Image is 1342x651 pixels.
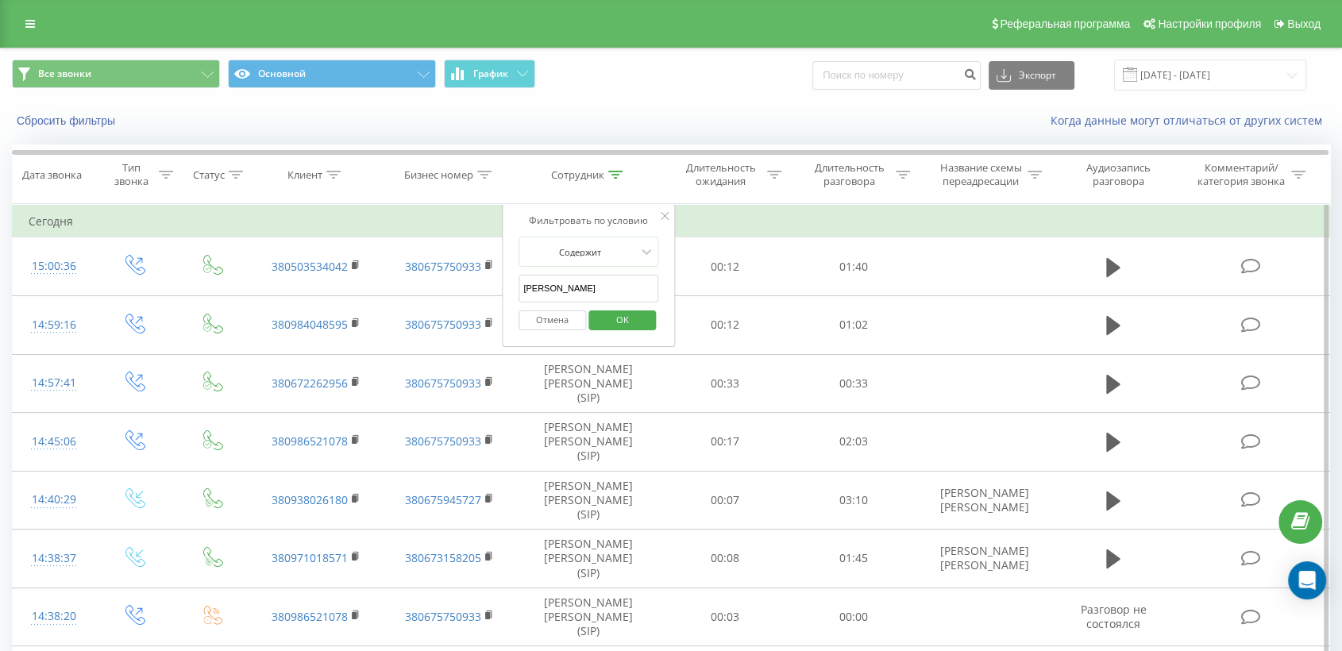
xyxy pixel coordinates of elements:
[405,259,481,274] a: 380675750933
[272,259,348,274] a: 380503534042
[193,168,225,182] div: Статус
[272,609,348,624] a: 380986521078
[444,60,535,88] button: График
[1288,561,1326,599] div: Open Intercom Messenger
[12,60,220,88] button: Все звонки
[29,601,79,632] div: 14:38:20
[29,543,79,574] div: 14:38:37
[516,587,660,646] td: [PERSON_NAME] [PERSON_NAME] (SIP)
[789,413,918,472] td: 02:03
[661,530,789,588] td: 00:08
[287,168,322,182] div: Клиент
[1051,113,1330,128] a: Когда данные могут отличаться от других систем
[1080,602,1146,631] span: Разговор не состоялся
[789,354,918,413] td: 00:33
[405,317,481,332] a: 380675750933
[272,433,348,449] a: 380986521078
[519,310,586,330] button: Отмена
[13,206,1330,237] td: Сегодня
[1158,17,1261,30] span: Настройки профиля
[1067,161,1170,188] div: Аудиозапись разговора
[405,492,481,507] a: 380675945727
[405,550,481,565] a: 380673158205
[600,307,645,332] span: OK
[519,275,658,302] input: Введите значение
[661,413,789,472] td: 00:17
[272,376,348,391] a: 380672262956
[661,237,789,296] td: 00:12
[789,530,918,588] td: 01:45
[228,60,436,88] button: Основной
[404,168,473,182] div: Бизнес номер
[516,354,660,413] td: [PERSON_NAME] [PERSON_NAME] (SIP)
[918,530,1051,588] td: [PERSON_NAME] [PERSON_NAME]
[405,376,481,391] a: 380675750933
[661,354,789,413] td: 00:33
[1194,161,1287,188] div: Комментарий/категория звонка
[272,492,348,507] a: 380938026180
[516,471,660,530] td: [PERSON_NAME] [PERSON_NAME] (SIP)
[272,550,348,565] a: 380971018571
[519,213,658,229] div: Фильтровать по условию
[12,114,123,128] button: Сбросить фильтры
[789,587,918,646] td: 00:00
[29,426,79,457] div: 14:45:06
[22,168,82,182] div: Дата звонка
[678,161,763,188] div: Длительность ожидания
[789,237,918,296] td: 01:40
[1287,17,1321,30] span: Выход
[789,471,918,530] td: 03:10
[516,413,660,472] td: [PERSON_NAME] [PERSON_NAME] (SIP)
[29,310,79,341] div: 14:59:16
[38,67,91,80] span: Все звонки
[109,161,155,188] div: Тип звонка
[29,251,79,282] div: 15:00:36
[1000,17,1130,30] span: Реферальная программа
[516,530,660,588] td: [PERSON_NAME] [PERSON_NAME] (SIP)
[588,310,656,330] button: OK
[807,161,892,188] div: Длительность разговора
[812,61,981,90] input: Поиск по номеру
[473,68,508,79] span: График
[405,433,481,449] a: 380675750933
[551,168,604,182] div: Сотрудник
[29,368,79,399] div: 14:57:41
[661,471,789,530] td: 00:07
[789,295,918,354] td: 01:02
[918,471,1051,530] td: [PERSON_NAME] [PERSON_NAME]
[939,161,1024,188] div: Название схемы переадресации
[661,295,789,354] td: 00:12
[272,317,348,332] a: 380984048595
[661,587,789,646] td: 00:03
[989,61,1074,90] button: Экспорт
[405,609,481,624] a: 380675750933
[29,484,79,515] div: 14:40:29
